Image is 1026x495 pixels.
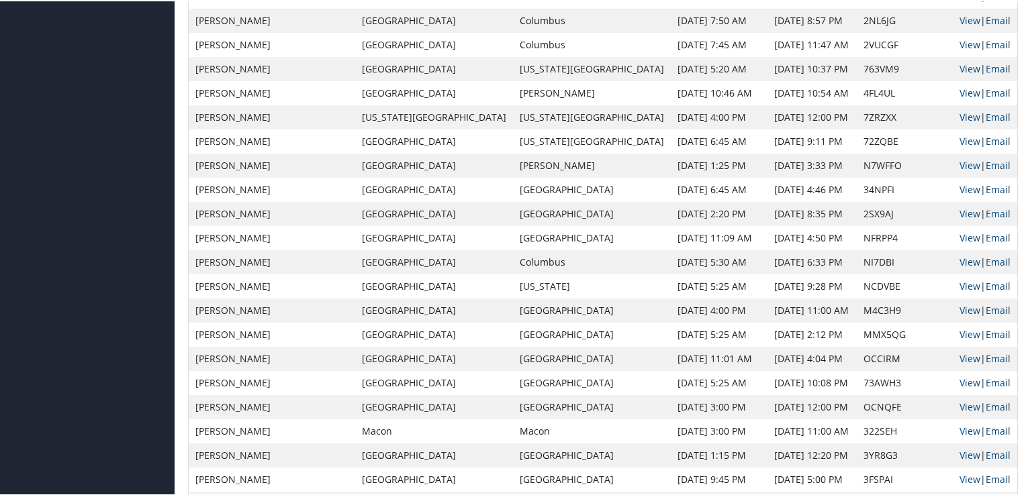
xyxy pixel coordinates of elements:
td: [GEOGRAPHIC_DATA] [355,152,513,176]
td: [PERSON_NAME] [189,152,355,176]
td: [DATE] 5:00 PM [767,466,857,490]
td: [GEOGRAPHIC_DATA] [513,321,671,345]
td: [US_STATE][GEOGRAPHIC_DATA] [355,104,513,128]
td: [DATE] 4:50 PM [767,225,857,249]
td: [DATE] 1:15 PM [671,442,767,466]
td: [DATE] 4:00 PM [671,297,767,321]
a: Email [986,423,1011,436]
td: [GEOGRAPHIC_DATA] [355,80,513,104]
td: [DATE] 7:45 AM [671,32,767,56]
td: 2NL6JG [857,7,953,32]
td: [GEOGRAPHIC_DATA] [355,249,513,273]
td: [DATE] 11:09 AM [671,225,767,249]
td: [PERSON_NAME] [189,418,355,442]
td: [DATE] 2:20 PM [671,201,767,225]
td: [DATE] 11:00 AM [767,297,857,321]
td: NCDVBE [857,273,953,297]
td: Macon [513,418,671,442]
td: [DATE] 8:57 PM [767,7,857,32]
td: [DATE] 9:28 PM [767,273,857,297]
td: | [953,225,1017,249]
a: View [960,61,980,74]
td: [PERSON_NAME] [189,345,355,370]
td: [DATE] 4:46 PM [767,176,857,201]
td: [US_STATE][GEOGRAPHIC_DATA] [513,128,671,152]
a: View [960,133,980,146]
td: 2SX9AJ [857,201,953,225]
td: Macon [355,418,513,442]
a: Email [986,302,1011,315]
td: [GEOGRAPHIC_DATA] [355,32,513,56]
td: [DATE] 6:45 AM [671,176,767,201]
td: [GEOGRAPHIC_DATA] [355,394,513,418]
td: | [953,249,1017,273]
td: | [953,80,1017,104]
td: [GEOGRAPHIC_DATA] [355,7,513,32]
td: | [953,201,1017,225]
td: [US_STATE][GEOGRAPHIC_DATA] [513,56,671,80]
td: [GEOGRAPHIC_DATA] [355,273,513,297]
td: NFRPP4 [857,225,953,249]
a: View [960,351,980,364]
td: [DATE] 10:08 PM [767,370,857,394]
td: [GEOGRAPHIC_DATA] [513,201,671,225]
td: | [953,394,1017,418]
td: | [953,370,1017,394]
td: | [953,128,1017,152]
td: [DATE] 9:45 PM [671,466,767,490]
td: [DATE] 5:25 AM [671,273,767,297]
td: [PERSON_NAME] [189,394,355,418]
td: 73AWH3 [857,370,953,394]
td: [PERSON_NAME] [513,80,671,104]
td: | [953,56,1017,80]
td: 34NPFI [857,176,953,201]
td: OCCIRM [857,345,953,370]
a: View [960,230,980,243]
a: Email [986,85,1011,98]
td: [GEOGRAPHIC_DATA] [513,176,671,201]
td: 7ZRZXX [857,104,953,128]
td: N7WFFO [857,152,953,176]
a: View [960,254,980,267]
td: | [953,152,1017,176]
a: View [960,158,980,170]
td: Columbus [513,32,671,56]
td: [PERSON_NAME] [189,32,355,56]
td: Columbus [513,7,671,32]
td: [DATE] 11:47 AM [767,32,857,56]
a: Email [986,182,1011,195]
td: [DATE] 3:00 PM [671,394,767,418]
td: [PERSON_NAME] [189,466,355,490]
td: 763VM9 [857,56,953,80]
td: [PERSON_NAME] [189,176,355,201]
td: 4FL4UL [857,80,953,104]
td: [PERSON_NAME] [189,80,355,104]
td: [PERSON_NAME] [189,273,355,297]
td: [PERSON_NAME] [513,152,671,176]
a: View [960,37,980,50]
td: [DATE] 3:33 PM [767,152,857,176]
td: [GEOGRAPHIC_DATA] [355,370,513,394]
a: Email [986,13,1011,25]
td: [DATE] 4:00 PM [671,104,767,128]
td: [DATE] 5:20 AM [671,56,767,80]
td: | [953,418,1017,442]
a: View [960,447,980,460]
td: | [953,466,1017,490]
td: [GEOGRAPHIC_DATA] [513,370,671,394]
td: MMX5QG [857,321,953,345]
td: [GEOGRAPHIC_DATA] [513,225,671,249]
td: [PERSON_NAME] [189,56,355,80]
td: [DATE] 3:00 PM [671,418,767,442]
td: | [953,176,1017,201]
td: | [953,273,1017,297]
td: [DATE] 12:20 PM [767,442,857,466]
a: View [960,13,980,25]
td: NI7DBI [857,249,953,273]
td: [DATE] 1:25 PM [671,152,767,176]
td: | [953,297,1017,321]
td: [DATE] 12:00 PM [767,104,857,128]
td: [DATE] 5:25 AM [671,370,767,394]
td: [PERSON_NAME] [189,225,355,249]
td: [DATE] 6:45 AM [671,128,767,152]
